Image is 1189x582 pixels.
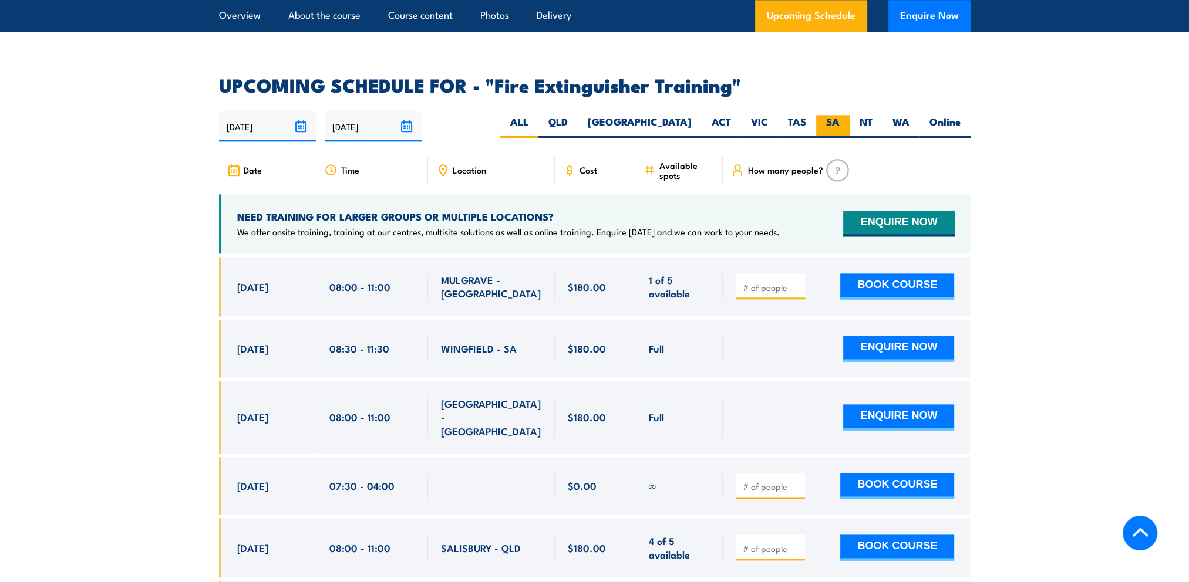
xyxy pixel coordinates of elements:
button: BOOK COURSE [840,534,954,560]
span: [DATE] [237,541,268,554]
span: Full [648,341,663,355]
label: VIC [741,115,778,138]
label: Online [919,115,971,138]
span: SALISBURY - QLD [441,541,521,554]
span: Date [244,165,262,175]
span: How many people? [747,165,823,175]
span: Location [453,165,486,175]
label: [GEOGRAPHIC_DATA] [578,115,702,138]
span: [DATE] [237,410,268,424]
label: ALL [500,115,538,138]
span: MULGRAVE - [GEOGRAPHIC_DATA] [441,273,542,300]
label: TAS [778,115,816,138]
label: ACT [702,115,741,138]
p: We offer onsite training, training at our centres, multisite solutions as well as online training... [237,226,780,238]
span: 4 of 5 available [648,534,710,561]
button: ENQUIRE NOW [843,404,954,430]
span: [DATE] [237,479,268,492]
label: WA [883,115,919,138]
span: ∞ [648,479,656,492]
button: ENQUIRE NOW [843,211,954,236]
label: QLD [538,115,578,138]
span: $0.00 [568,479,597,492]
input: # of people [742,282,801,293]
span: $180.00 [568,541,606,554]
span: 08:00 - 11:00 [329,410,390,424]
label: NT [850,115,883,138]
input: # of people [742,481,801,492]
h4: NEED TRAINING FOR LARGER GROUPS OR MULTIPLE LOCATIONS? [237,210,780,223]
span: [DATE] [237,341,268,355]
span: Time [341,165,359,175]
label: SA [816,115,850,138]
input: To date [325,111,422,141]
span: 1 of 5 available [648,273,710,300]
button: BOOK COURSE [840,473,954,499]
span: Cost [580,165,597,175]
button: ENQUIRE NOW [843,336,954,361]
span: [DATE] [237,280,268,293]
span: 07:30 - 04:00 [329,479,395,492]
span: Full [648,410,663,424]
span: WINGFIELD - SA [441,341,517,355]
span: $180.00 [568,280,606,293]
input: From date [219,111,316,141]
h2: UPCOMING SCHEDULE FOR - "Fire Extinguisher Training" [219,76,971,93]
button: BOOK COURSE [840,273,954,299]
span: $180.00 [568,341,606,355]
span: 08:30 - 11:30 [329,341,389,355]
span: 08:00 - 11:00 [329,541,390,554]
input: # of people [742,543,801,554]
span: [GEOGRAPHIC_DATA] - [GEOGRAPHIC_DATA] [441,397,542,438]
span: 08:00 - 11:00 [329,280,390,293]
span: $180.00 [568,410,606,424]
span: Available spots [659,160,715,180]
